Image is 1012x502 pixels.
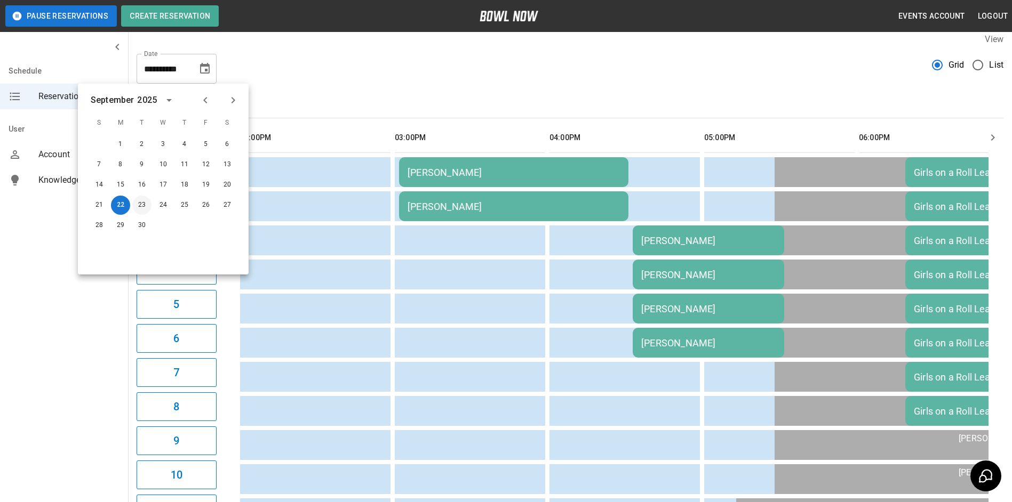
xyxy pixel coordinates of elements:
[154,155,173,174] button: Sep 10, 2025
[173,296,179,313] h6: 5
[137,94,157,107] div: 2025
[173,330,179,347] h6: 6
[173,364,179,381] h6: 7
[154,135,173,154] button: Sep 3, 2025
[175,112,194,134] span: T
[160,91,178,109] button: calendar view is open, switch to year view
[90,155,109,174] button: Sep 7, 2025
[218,155,237,174] button: Sep 13, 2025
[137,92,1003,118] div: inventory tabs
[196,135,216,154] button: Sep 5, 2025
[641,235,776,246] div: [PERSON_NAME]
[137,324,217,353] button: 6
[173,432,179,449] h6: 9
[985,34,1003,44] label: View
[989,59,1003,71] span: List
[38,148,119,161] span: Account
[175,175,194,195] button: Sep 18, 2025
[641,337,776,349] div: [PERSON_NAME]
[137,426,217,455] button: 9
[154,112,173,134] span: W
[196,175,216,195] button: Sep 19, 2025
[111,175,130,195] button: Sep 15, 2025
[132,216,152,235] button: Sep 30, 2025
[218,135,237,154] button: Sep 6, 2025
[132,135,152,154] button: Sep 2, 2025
[641,269,776,280] div: [PERSON_NAME]
[111,196,130,215] button: Sep 22, 2025
[111,216,130,235] button: Sep 29, 2025
[641,303,776,314] div: [PERSON_NAME]
[196,91,214,109] button: Previous month
[132,155,152,174] button: Sep 9, 2025
[196,155,216,174] button: Sep 12, 2025
[90,196,109,215] button: Sep 21, 2025
[137,392,217,421] button: 8
[175,135,194,154] button: Sep 4, 2025
[132,196,152,215] button: Sep 23, 2025
[218,175,237,195] button: Sep 20, 2025
[224,91,242,109] button: Next month
[218,112,237,134] span: S
[194,58,216,79] button: Choose date, selected date is Sep 22, 2025
[154,196,173,215] button: Sep 24, 2025
[894,6,969,26] button: Events Account
[408,201,620,212] div: [PERSON_NAME]
[154,175,173,195] button: Sep 17, 2025
[5,5,117,27] button: Pause Reservations
[111,135,130,154] button: Sep 1, 2025
[137,460,217,489] button: 10
[240,123,391,153] th: 02:00PM
[132,112,152,134] span: T
[173,398,179,415] h6: 8
[90,112,109,134] span: S
[137,358,217,387] button: 7
[90,175,109,195] button: Sep 14, 2025
[175,155,194,174] button: Sep 11, 2025
[121,5,219,27] button: Create Reservation
[91,94,134,107] div: September
[132,175,152,195] button: Sep 16, 2025
[408,167,620,178] div: [PERSON_NAME]
[196,196,216,215] button: Sep 26, 2025
[196,112,216,134] span: F
[974,6,1012,26] button: Logout
[218,196,237,215] button: Sep 27, 2025
[949,59,965,71] span: Grid
[171,466,182,483] h6: 10
[90,216,109,235] button: Sep 28, 2025
[38,90,119,103] span: Reservations
[111,112,130,134] span: M
[175,196,194,215] button: Sep 25, 2025
[480,11,538,21] img: logo
[137,290,217,319] button: 5
[38,174,119,187] span: Knowledge Base
[111,155,130,174] button: Sep 8, 2025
